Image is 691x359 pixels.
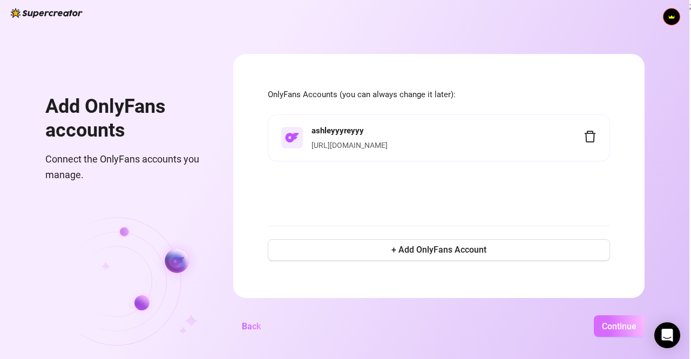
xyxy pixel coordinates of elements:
img: logo [11,8,83,18]
span: + Add OnlyFans Account [391,245,486,255]
div: Open Intercom Messenger [654,322,680,348]
a: [URL][DOMAIN_NAME] [311,141,388,150]
h1: Add OnlyFans accounts [45,95,207,142]
button: Continue [594,315,645,337]
img: ACg8ocIOoGXiZZQVzrGHEk_twJTVMEqk-XR_8mfIwxEX5x0kJ_YWPmo=s96-c [663,9,680,25]
strong: ashleyyyreyyy [311,126,364,136]
span: Continue [602,321,636,331]
button: + Add OnlyFans Account [268,239,610,261]
span: delete [584,130,597,143]
span: Connect the OnlyFans accounts you manage. [45,152,207,182]
button: Back [233,315,269,337]
span: Back [242,321,261,331]
span: OnlyFans Accounts (you can always change it later): [268,89,610,101]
